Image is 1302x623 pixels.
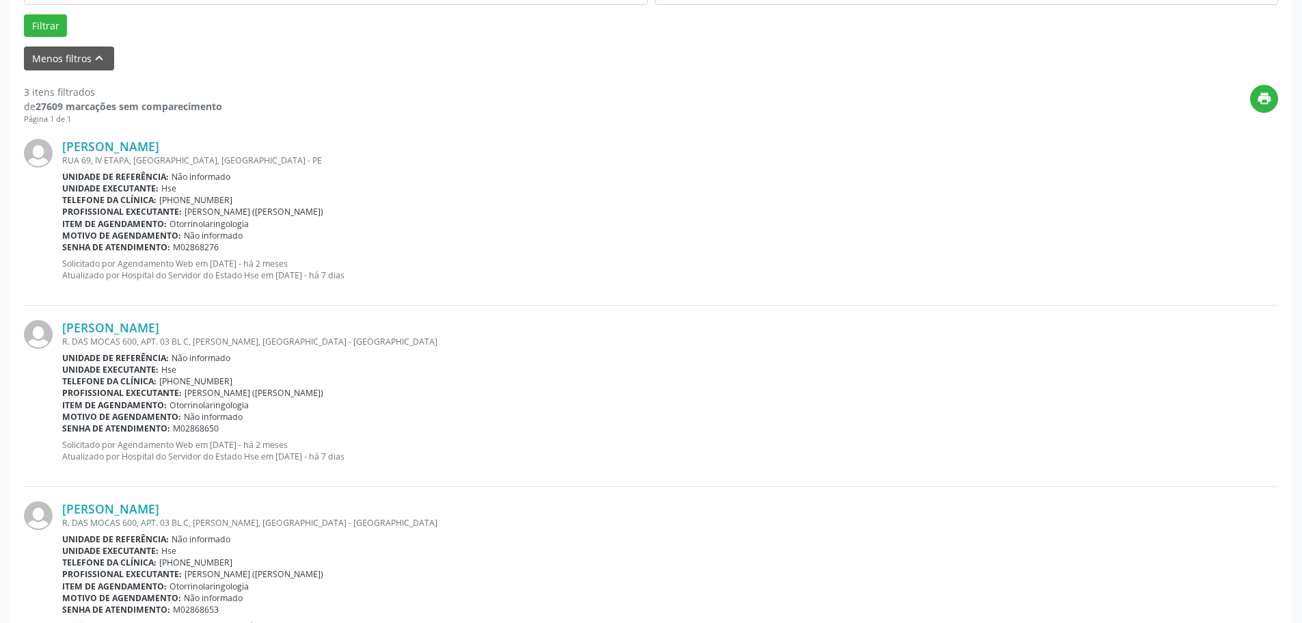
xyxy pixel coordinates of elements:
p: Solicitado por Agendamento Web em [DATE] - há 2 meses Atualizado por Hospital do Servidor do Esta... [62,258,1278,281]
div: Página 1 de 1 [24,114,222,125]
b: Item de agendamento: [62,218,167,230]
div: R. DAS MOCAS 600, APT. 03 BL C, [PERSON_NAME], [GEOGRAPHIC_DATA] - [GEOGRAPHIC_DATA] [62,336,1278,347]
button: print [1250,85,1278,113]
a: [PERSON_NAME] [62,139,159,154]
b: Telefone da clínica: [62,375,157,387]
b: Senha de atendimento: [62,423,170,434]
span: Não informado [184,411,243,423]
span: M02868653 [173,604,219,615]
span: [PERSON_NAME] ([PERSON_NAME]) [185,387,323,399]
b: Unidade executante: [62,545,159,557]
span: M02868276 [173,241,219,253]
b: Profissional executante: [62,206,182,217]
div: 3 itens filtrados [24,85,222,99]
span: [PERSON_NAME] ([PERSON_NAME]) [185,568,323,580]
a: [PERSON_NAME] [62,501,159,516]
span: Otorrinolaringologia [169,581,249,592]
b: Profissional executante: [62,387,182,399]
span: Não informado [172,352,230,364]
button: Filtrar [24,14,67,38]
span: [PHONE_NUMBER] [159,194,232,206]
span: Otorrinolaringologia [169,218,249,230]
b: Unidade de referência: [62,171,169,183]
b: Senha de atendimento: [62,241,170,253]
p: Solicitado por Agendamento Web em [DATE] - há 2 meses Atualizado por Hospital do Servidor do Esta... [62,439,1278,462]
span: Hse [161,545,176,557]
span: [PERSON_NAME] ([PERSON_NAME]) [185,206,323,217]
span: Não informado [184,592,243,604]
span: Hse [161,183,176,194]
b: Unidade de referência: [62,533,169,545]
span: Não informado [172,171,230,183]
span: Não informado [184,230,243,241]
b: Item de agendamento: [62,581,167,592]
b: Telefone da clínica: [62,194,157,206]
b: Unidade executante: [62,364,159,375]
a: [PERSON_NAME] [62,320,159,335]
span: M02868650 [173,423,219,434]
span: Hse [161,364,176,375]
img: img [24,320,53,349]
img: img [24,139,53,168]
span: Não informado [172,533,230,545]
b: Profissional executante: [62,568,182,580]
b: Item de agendamento: [62,399,167,411]
img: img [24,501,53,530]
span: [PHONE_NUMBER] [159,557,232,568]
b: Motivo de agendamento: [62,230,181,241]
b: Telefone da clínica: [62,557,157,568]
strong: 27609 marcações sem comparecimento [36,100,222,113]
i: keyboard_arrow_up [92,51,107,66]
span: [PHONE_NUMBER] [159,375,232,387]
span: Otorrinolaringologia [169,399,249,411]
b: Unidade executante: [62,183,159,194]
button: Menos filtroskeyboard_arrow_up [24,47,114,70]
b: Unidade de referência: [62,352,169,364]
b: Senha de atendimento: [62,604,170,615]
div: RUA 69, IV ETAPA, [GEOGRAPHIC_DATA], [GEOGRAPHIC_DATA] - PE [62,155,1278,166]
b: Motivo de agendamento: [62,592,181,604]
div: de [24,99,222,114]
div: R. DAS MOCAS 600, APT. 03 BL C, [PERSON_NAME], [GEOGRAPHIC_DATA] - [GEOGRAPHIC_DATA] [62,517,1278,529]
i: print [1257,91,1272,106]
b: Motivo de agendamento: [62,411,181,423]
